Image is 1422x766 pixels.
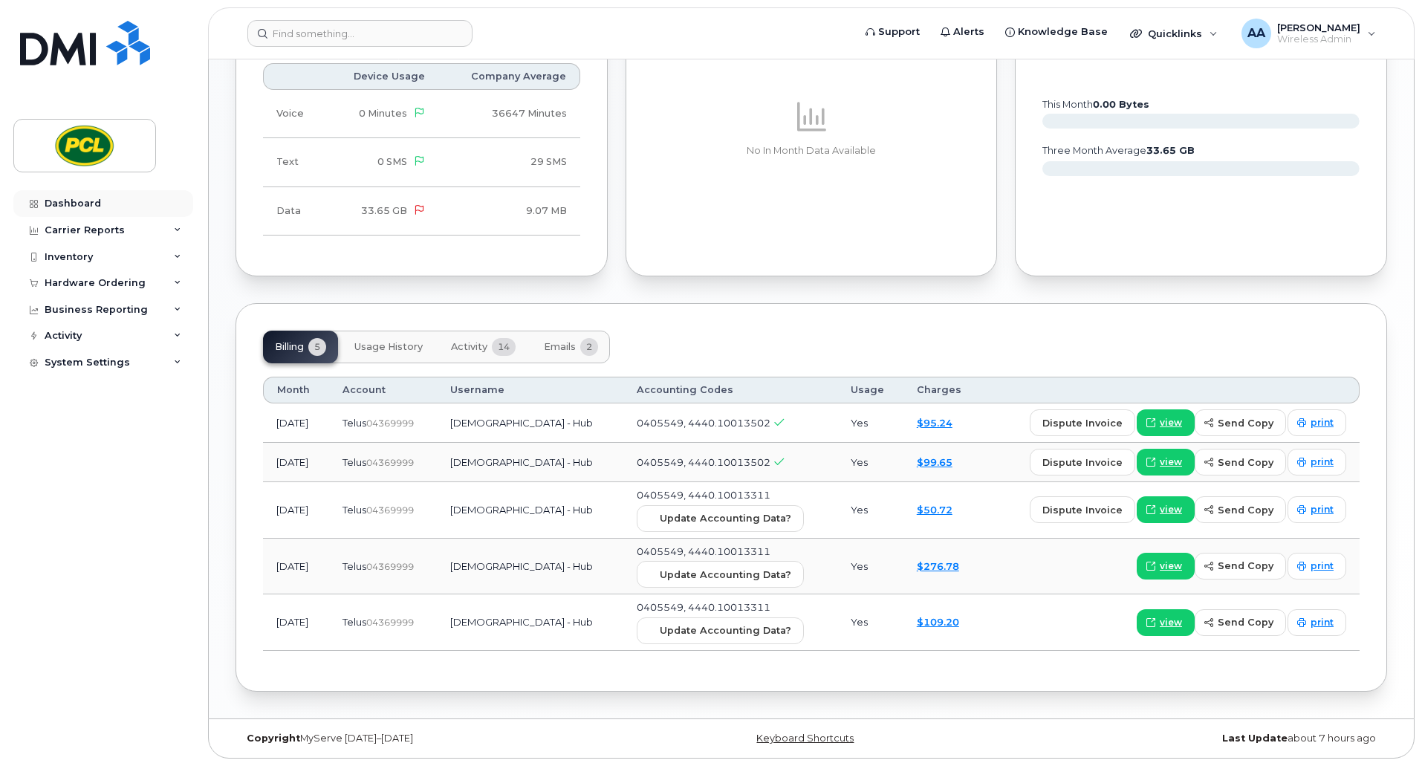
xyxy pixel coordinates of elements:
td: Yes [837,403,903,443]
a: $109.20 [917,616,959,628]
text: this month [1042,99,1149,110]
td: [DEMOGRAPHIC_DATA] - Hub [437,482,623,539]
td: Yes [837,482,903,539]
button: Update Accounting Data? [637,505,804,532]
span: view [1160,616,1182,629]
span: 04369999 [366,457,414,468]
div: about 7 hours ago [1003,733,1387,744]
span: Telus [342,504,366,516]
a: view [1137,496,1195,523]
div: Arslan Ahsan [1231,19,1386,48]
input: Find something... [247,20,473,47]
a: Support [855,17,930,47]
span: dispute invoice [1042,416,1123,430]
span: dispute invoice [1042,503,1123,517]
text: three month average [1042,145,1195,156]
span: send copy [1218,503,1273,517]
span: Knowledge Base [1018,25,1108,39]
span: print [1311,455,1334,469]
button: Update Accounting Data? [637,561,804,588]
span: Usage History [354,341,423,353]
span: view [1160,455,1182,469]
a: print [1288,609,1346,636]
span: view [1160,559,1182,573]
tspan: 33.65 GB [1146,145,1195,156]
span: Alerts [953,25,984,39]
span: Telus [342,560,366,572]
span: Support [878,25,920,39]
td: [DATE] [263,539,329,595]
a: view [1137,409,1195,436]
td: [DEMOGRAPHIC_DATA] - Hub [437,594,623,651]
button: send copy [1195,496,1286,523]
div: Quicklinks [1120,19,1228,48]
a: print [1288,553,1346,580]
span: Update Accounting Data? [660,623,791,637]
span: 04369999 [366,561,414,572]
button: send copy [1195,409,1286,436]
span: view [1160,416,1182,429]
th: Charges [903,377,982,403]
td: [DEMOGRAPHIC_DATA] - Hub [437,443,623,482]
a: $276.78 [917,560,959,572]
span: 0405549, 4440.10013502 [637,417,770,429]
td: Yes [837,594,903,651]
div: MyServe [DATE]–[DATE] [236,733,620,744]
p: No In Month Data Available [653,144,970,158]
button: send copy [1195,553,1286,580]
td: [DEMOGRAPHIC_DATA] - Hub [437,403,623,443]
td: [DATE] [263,482,329,539]
span: Telus [342,456,366,468]
span: [PERSON_NAME] [1277,22,1360,33]
td: [DEMOGRAPHIC_DATA] - Hub [437,539,623,595]
td: 36647 Minutes [438,90,579,138]
span: 04369999 [366,504,414,516]
span: send copy [1218,455,1273,470]
span: 2 [580,338,598,356]
td: 9.07 MB [438,187,579,236]
a: $50.72 [917,504,952,516]
td: Data [263,187,325,236]
th: Month [263,377,329,403]
span: send copy [1218,559,1273,573]
a: Keyboard Shortcuts [756,733,854,744]
button: send copy [1195,449,1286,475]
span: Emails [544,341,576,353]
tspan: 0.00 Bytes [1093,99,1149,110]
span: Update Accounting Data? [660,511,791,525]
td: Yes [837,443,903,482]
span: print [1311,616,1334,629]
th: Accounting Codes [623,377,837,403]
span: Update Accounting Data? [660,568,791,582]
th: Company Average [438,63,579,90]
span: Wireless Admin [1277,33,1360,45]
td: [DATE] [263,403,329,443]
a: view [1137,449,1195,475]
span: send copy [1218,615,1273,629]
span: 04369999 [366,418,414,429]
a: view [1137,609,1195,636]
a: $95.24 [917,417,952,429]
button: dispute invoice [1030,496,1135,523]
span: AA [1247,25,1265,42]
span: Activity [451,341,487,353]
td: 29 SMS [438,138,579,186]
span: Telus [342,616,366,628]
span: 0 Minutes [359,108,407,119]
button: send copy [1195,609,1286,636]
th: Usage [837,377,903,403]
a: print [1288,496,1346,523]
button: Update Accounting Data? [637,617,804,644]
td: [DATE] [263,443,329,482]
a: print [1288,449,1346,475]
th: Device Usage [325,63,438,90]
strong: Copyright [247,733,300,744]
span: 0405549, 4440.10013311 [637,601,770,613]
span: 0405549, 4440.10013311 [637,489,770,501]
td: Yes [837,539,903,595]
td: Voice [263,90,325,138]
a: print [1288,409,1346,436]
span: 0405549, 4440.10013311 [637,545,770,557]
span: Quicklinks [1148,27,1202,39]
a: $99.65 [917,456,952,468]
